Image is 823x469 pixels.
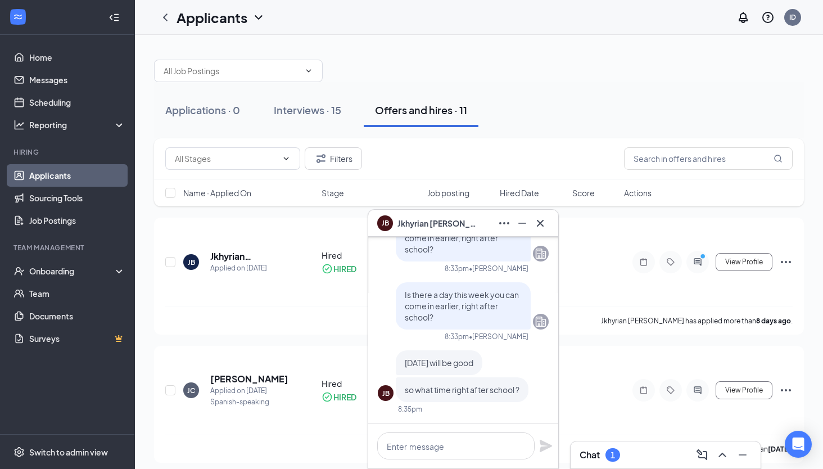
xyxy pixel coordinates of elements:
[314,152,328,165] svg: Filter
[29,327,125,350] a: SurveysCrown
[664,386,677,395] svg: Tag
[183,187,251,199] span: Name · Applied On
[322,391,333,403] svg: CheckmarkCircle
[713,446,731,464] button: ChevronUp
[405,358,473,368] span: [DATE] will be good
[29,282,125,305] a: Team
[445,264,469,273] div: 8:33pm
[691,258,704,267] svg: ActiveChat
[734,446,752,464] button: Minimize
[252,11,265,24] svg: ChevronDown
[779,384,793,397] svg: Ellipses
[210,263,291,274] div: Applied on [DATE]
[210,396,288,408] div: Spanish-speaking
[785,431,812,458] div: Open Intercom Messenger
[29,46,125,69] a: Home
[774,154,783,163] svg: MagnifyingGlass
[736,11,750,24] svg: Notifications
[611,450,615,460] div: 1
[188,258,195,267] div: JB
[756,317,791,325] b: 8 days ago
[768,445,791,453] b: [DATE]
[533,217,547,230] svg: Cross
[29,265,116,277] div: Onboarding
[187,386,195,395] div: JC
[164,65,300,77] input: All Job Postings
[375,103,467,117] div: Offers and hires · 11
[624,187,652,199] span: Actions
[108,12,120,23] svg: Collapse
[29,91,125,114] a: Scheduling
[716,381,772,399] button: View Profile
[716,253,772,271] button: View Profile
[333,263,356,274] div: HIRED
[637,258,650,267] svg: Note
[175,152,277,165] input: All Stages
[693,446,711,464] button: ComposeMessage
[716,448,729,462] svg: ChevronUp
[534,315,548,328] svg: Company
[498,217,511,230] svg: Ellipses
[725,386,763,394] span: View Profile
[469,264,528,273] span: • [PERSON_NAME]
[29,209,125,232] a: Job Postings
[779,255,793,269] svg: Ellipses
[382,389,390,398] div: JB
[13,243,123,252] div: Team Management
[29,187,125,209] a: Sourcing Tools
[695,448,709,462] svg: ComposeMessage
[398,404,422,414] div: 8:35pm
[624,147,793,170] input: Search in offers and hires
[534,247,548,260] svg: Company
[210,373,288,385] h5: [PERSON_NAME]
[29,305,125,327] a: Documents
[13,147,123,157] div: Hiring
[29,447,108,458] div: Switch to admin view
[322,187,344,199] span: Stage
[322,378,420,389] div: Hired
[580,449,600,461] h3: Chat
[736,448,749,462] svg: Minimize
[13,447,25,458] svg: Settings
[539,439,553,453] svg: Plane
[427,187,469,199] span: Job posting
[282,154,291,163] svg: ChevronDown
[13,265,25,277] svg: UserCheck
[761,11,775,24] svg: QuestionInfo
[274,103,341,117] div: Interviews · 15
[13,119,25,130] svg: Analysis
[29,164,125,187] a: Applicants
[500,187,539,199] span: Hired Date
[210,250,291,263] h5: Jkhyrian [PERSON_NAME]
[515,217,529,230] svg: Minimize
[513,214,531,232] button: Minimize
[664,258,677,267] svg: Tag
[29,119,126,130] div: Reporting
[405,222,519,254] span: Is there a day this week you can come in earlier, right after school?
[698,253,711,262] svg: PrimaryDot
[572,187,595,199] span: Score
[637,386,650,395] svg: Note
[405,290,519,322] span: Is there a day this week you can come in earlier, right after school?
[210,385,288,396] div: Applied on [DATE]
[789,12,796,22] div: ID
[29,69,125,91] a: Messages
[333,391,356,403] div: HIRED
[304,66,313,75] svg: ChevronDown
[322,263,333,274] svg: CheckmarkCircle
[601,316,793,326] p: Jkhyrian [PERSON_NAME] has applied more than .
[445,332,469,341] div: 8:33pm
[495,214,513,232] button: Ellipses
[12,11,24,22] svg: WorkstreamLogo
[405,385,519,395] span: so what time right after school ?
[305,147,362,170] button: Filter Filters
[531,214,549,232] button: Cross
[159,11,172,24] svg: ChevronLeft
[165,103,240,117] div: Applications · 0
[322,250,420,261] div: Hired
[177,8,247,27] h1: Applicants
[397,217,476,229] span: Jkhyrian [PERSON_NAME]
[725,258,763,266] span: View Profile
